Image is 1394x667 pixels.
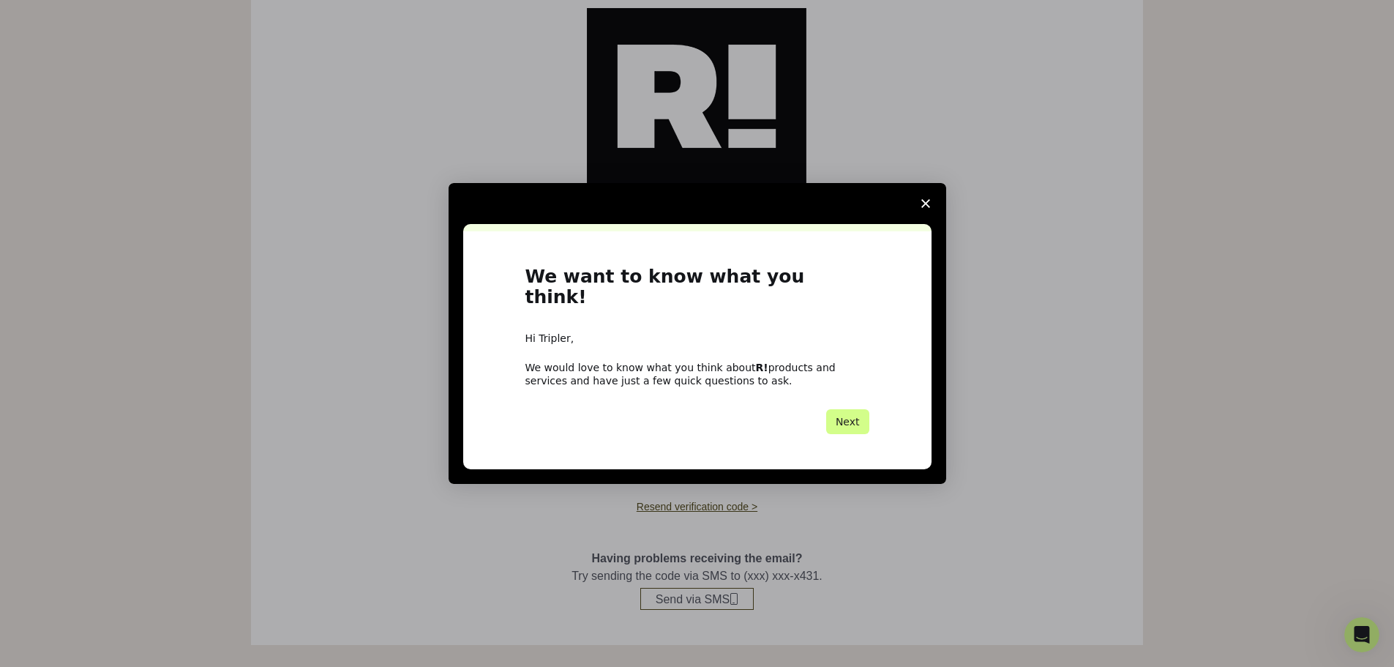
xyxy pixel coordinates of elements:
h1: We want to know what you think! [525,267,869,317]
b: R! [756,362,768,373]
button: Next [826,409,869,434]
span: Close survey [905,183,946,224]
div: We would love to know what you think about products and services and have just a few quick questi... [525,361,869,387]
div: Hi Tripler, [525,332,869,346]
